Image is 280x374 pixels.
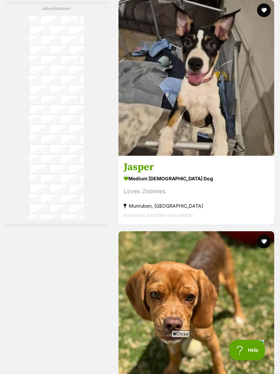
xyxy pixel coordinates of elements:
[118,155,274,225] a: Jasper medium [DEMOGRAPHIC_DATA] Dog Loves Zoomies Munruben, [GEOGRAPHIC_DATA] Interstate adoptio...
[124,174,269,183] strong: medium [DEMOGRAPHIC_DATA] Dog
[124,161,269,174] h3: Jasper
[29,14,84,219] iframe: Advertisement
[5,2,108,226] div: Advertisement
[229,340,266,360] iframe: Help Scout Beacon - Open
[16,340,264,371] iframe: Advertisement
[257,235,271,248] button: favourite
[257,3,271,17] button: favourite
[171,330,190,337] span: Close
[124,212,193,218] span: Interstate adoption unavailable
[124,201,269,210] strong: Munruben, [GEOGRAPHIC_DATA]
[124,187,269,196] div: Loves Zoomies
